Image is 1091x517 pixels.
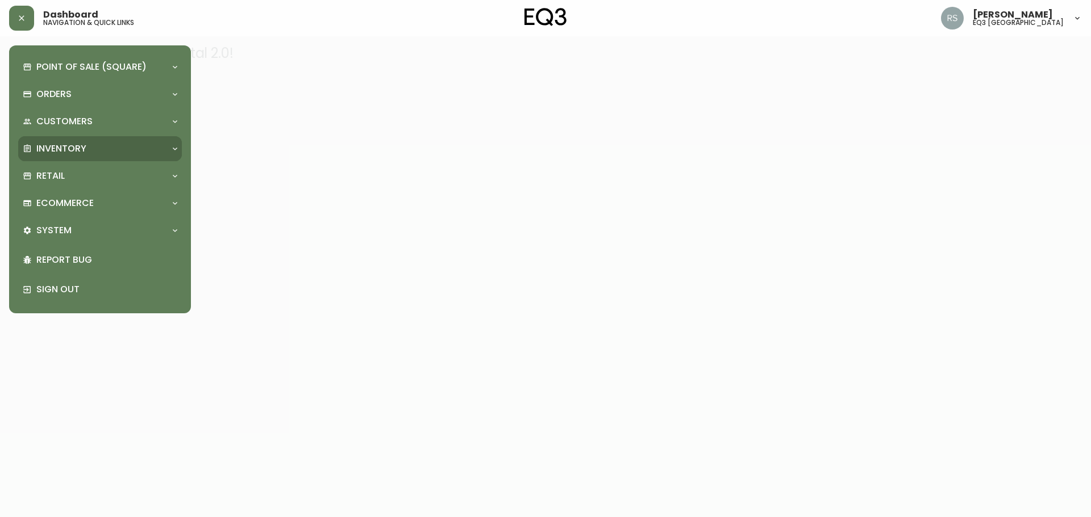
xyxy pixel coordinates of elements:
[524,8,567,26] img: logo
[18,245,182,275] div: Report Bug
[18,82,182,107] div: Orders
[973,10,1053,19] span: [PERSON_NAME]
[36,115,93,128] p: Customers
[43,10,98,19] span: Dashboard
[18,191,182,216] div: Ecommerce
[36,224,72,237] p: System
[18,109,182,134] div: Customers
[973,19,1064,26] h5: eq3 [GEOGRAPHIC_DATA]
[36,197,94,209] p: Ecommerce
[36,254,177,266] p: Report Bug
[18,136,182,161] div: Inventory
[18,163,182,188] div: Retail
[43,19,134,26] h5: navigation & quick links
[941,7,964,30] img: 8fb1f8d3fb383d4dec505d07320bdde0
[18,275,182,304] div: Sign Out
[18,54,182,79] div: Point of Sale (Square)
[36,88,72,100] p: Orders
[36,61,147,73] p: Point of Sale (Square)
[36,283,177,296] p: Sign Out
[18,218,182,243] div: System
[36,142,86,155] p: Inventory
[36,170,65,182] p: Retail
